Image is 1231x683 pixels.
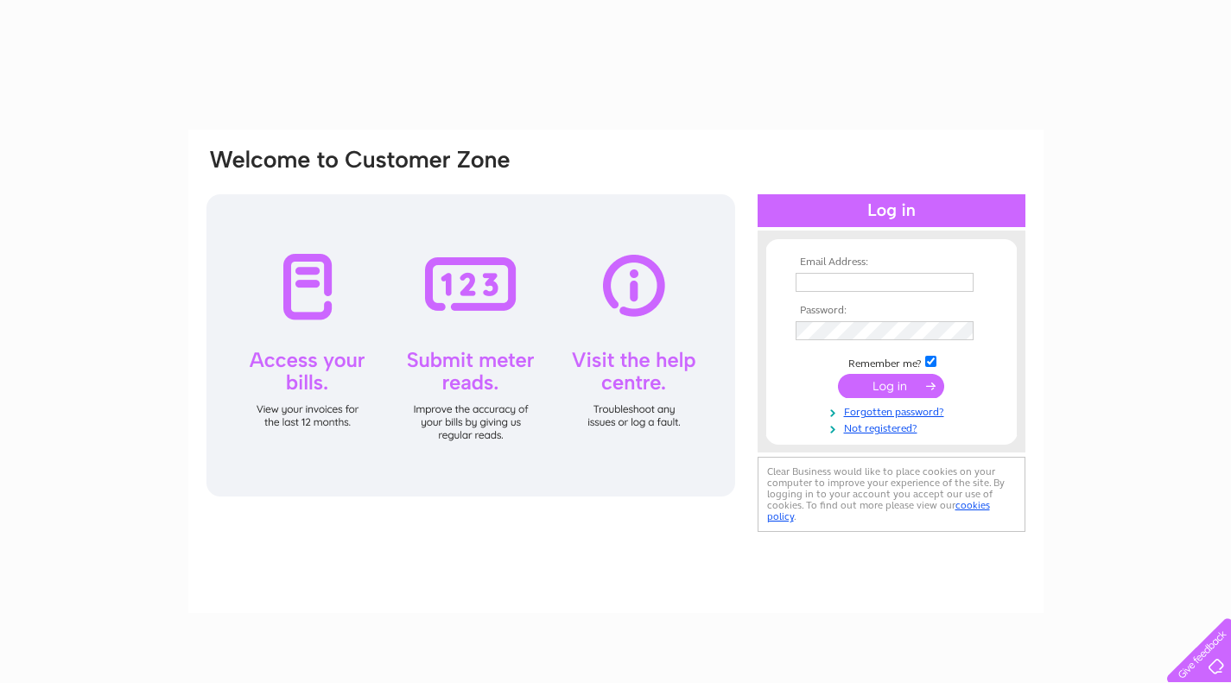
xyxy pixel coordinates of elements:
a: Forgotten password? [796,402,992,419]
a: Not registered? [796,419,992,435]
th: Password: [791,305,992,317]
td: Remember me? [791,353,992,370]
a: cookies policy [767,499,990,522]
input: Submit [838,374,944,398]
div: Clear Business would like to place cookies on your computer to improve your experience of the sit... [758,457,1025,532]
th: Email Address: [791,256,992,269]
